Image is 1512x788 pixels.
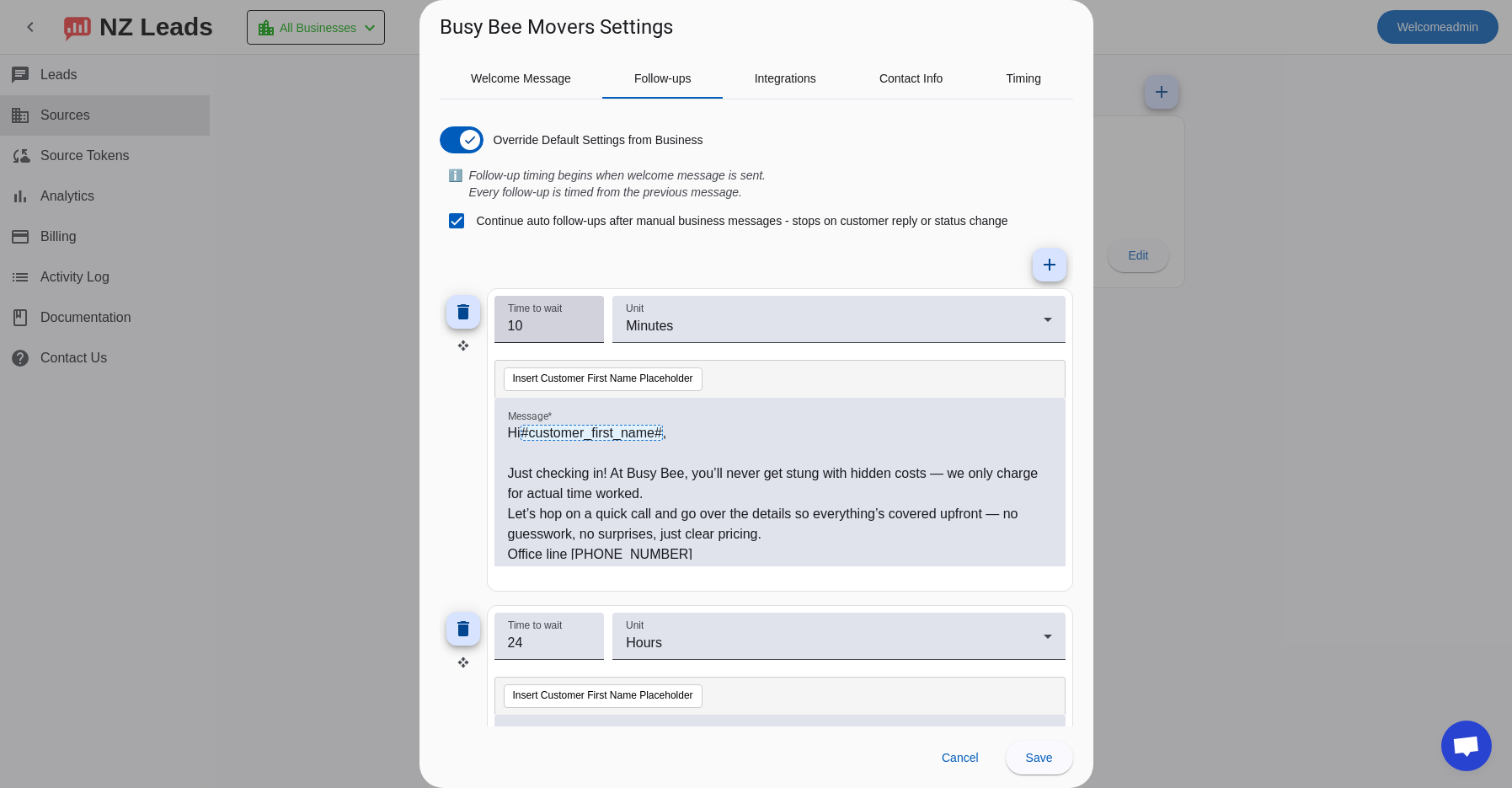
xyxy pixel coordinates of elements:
div: Open chat [1441,721,1492,771]
mat-label: Unit [626,619,644,630]
mat-icon: delete [453,302,473,322]
span: Minutes [626,319,673,333]
mat-label: Time to wait [508,619,562,630]
span: Contact Info [879,72,943,84]
p: Let’s hop on a quick call and go over the details so everything’s covered upfront — no guesswork,... [508,504,1052,544]
mat-label: Unit [626,303,644,314]
mat-icon: delete [453,619,473,639]
p: Office line [PHONE_NUMBER] [508,544,1052,565]
span: Cancel [942,751,979,764]
p: Just checking in! At Busy Bee, you’ll never get stung with hidden costs — we only charge for actu... [508,464,1052,504]
span: Timing [1006,72,1041,84]
span: ℹ️ [448,167,462,201]
button: Insert Customer First Name Placeholder [504,367,703,391]
label: Override Default Settings from Business [490,131,703,148]
mat-label: Time to wait [508,303,562,314]
span: Hours [626,635,662,650]
button: Insert Customer First Name Placeholder [504,684,703,708]
mat-icon: add [1039,255,1060,275]
span: Welcome Message [471,72,571,84]
button: Cancel [928,741,992,775]
span: #customer_first_name# [521,425,663,441]
span: Follow-ups [634,72,692,84]
span: Integrations [755,72,816,84]
label: Continue auto follow-ups after manual business messages - stops on customer reply or status change [473,212,1008,229]
h1: Busy Bee Movers Settings [440,13,673,40]
i: Follow-up timing begins when welcome message is sent. Every follow-up is timed from the previous ... [469,169,767,199]
p: Hi , [508,423,1052,443]
span: Save [1026,751,1053,764]
button: Save [1006,741,1073,775]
